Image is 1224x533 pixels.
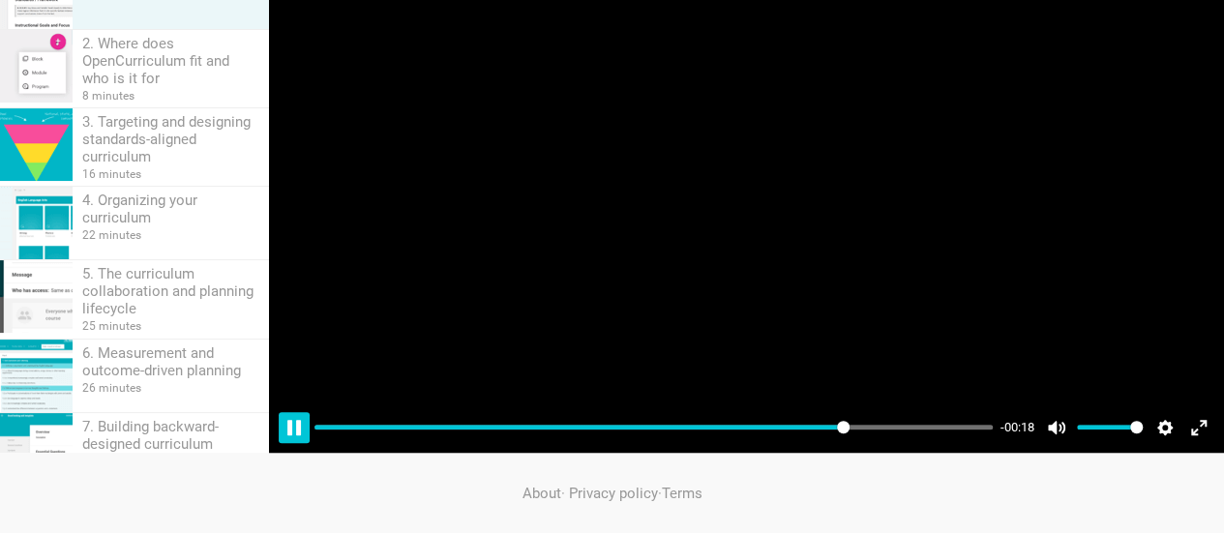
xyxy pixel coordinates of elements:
[995,417,1038,438] div: Current time
[82,113,259,165] div: 3. Targeting and designing standards-aligned curriculum
[82,418,259,453] div: 7. Building backward-designed curriculum
[82,35,259,87] div: 2. Where does OpenCurriculum fit and who is it for
[82,89,259,103] div: 8 minutes
[82,319,259,333] div: 25 minutes
[82,381,259,395] div: 26 minutes
[1077,418,1143,436] input: Volume
[279,412,310,443] button: Pause
[82,344,259,379] div: 6. Measurement and outcome-driven planning
[82,228,259,242] div: 22 minutes
[82,265,259,317] div: 5. The curriculum collaboration and planning lifecycle
[662,485,702,502] a: Terms
[82,167,259,181] div: 16 minutes
[314,418,993,436] input: Seek
[82,192,259,226] div: 4. Organizing your curriculum
[569,485,658,502] a: Privacy policy
[522,485,561,502] a: About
